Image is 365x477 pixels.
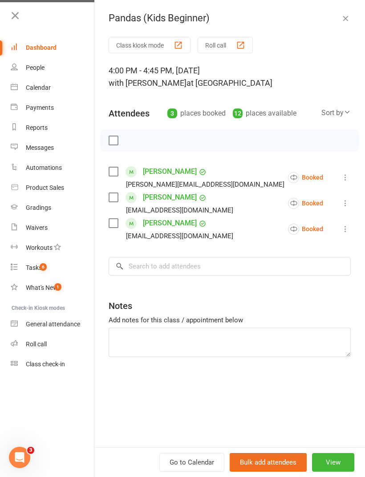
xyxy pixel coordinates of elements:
[9,447,30,468] iframe: Intercom live chat
[26,361,65,368] div: Class check-in
[11,118,95,138] a: Reports
[26,164,62,171] div: Automations
[11,258,95,278] a: Tasks 6
[233,108,243,118] div: 12
[109,37,191,53] button: Class kiosk mode
[26,104,54,111] div: Payments
[126,230,233,242] div: [EMAIL_ADDRESS][DOMAIN_NAME]
[26,224,48,231] div: Waivers
[288,198,323,209] div: Booked
[11,198,95,218] a: Gradings
[11,238,95,258] a: Workouts
[26,44,57,51] div: Dashboard
[26,124,48,131] div: Reports
[288,224,323,235] div: Booked
[11,334,95,354] a: Roll call
[26,341,47,348] div: Roll call
[143,216,197,230] a: [PERSON_NAME]
[312,453,354,472] button: View
[26,184,64,191] div: Product Sales
[11,38,95,58] a: Dashboard
[26,264,42,271] div: Tasks
[109,300,132,312] div: Notes
[109,107,150,120] div: Attendees
[11,278,95,298] a: What's New1
[288,172,323,183] div: Booked
[26,64,45,71] div: People
[26,284,58,291] div: What's New
[11,78,95,98] a: Calendar
[109,257,351,276] input: Search to add attendees
[54,283,61,291] span: 1
[167,108,177,118] div: 3
[26,321,80,328] div: General attendance
[109,315,351,325] div: Add notes for this class / appointment below
[94,12,365,24] div: Pandas (Kids Beginner)
[11,58,95,78] a: People
[198,37,253,53] button: Roll call
[11,158,95,178] a: Automations
[167,107,226,120] div: places booked
[11,218,95,238] a: Waivers
[159,453,224,472] a: Go to Calendar
[26,84,51,91] div: Calendar
[233,107,296,120] div: places available
[11,354,95,374] a: Class kiosk mode
[143,164,197,179] a: [PERSON_NAME]
[11,138,95,158] a: Messages
[126,204,233,216] div: [EMAIL_ADDRESS][DOMAIN_NAME]
[143,190,197,204] a: [PERSON_NAME]
[11,178,95,198] a: Product Sales
[321,107,351,119] div: Sort by
[26,204,51,211] div: Gradings
[11,98,95,118] a: Payments
[187,78,272,88] span: at [GEOGRAPHIC_DATA]
[109,64,351,89] div: 4:00 PM - 4:45 PM, [DATE]
[126,179,284,190] div: [PERSON_NAME][EMAIL_ADDRESS][DOMAIN_NAME]
[26,144,54,151] div: Messages
[11,314,95,334] a: General attendance kiosk mode
[109,78,187,88] span: with [PERSON_NAME]
[40,263,47,271] span: 6
[26,244,53,251] div: Workouts
[27,447,34,454] span: 3
[230,453,307,472] button: Bulk add attendees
